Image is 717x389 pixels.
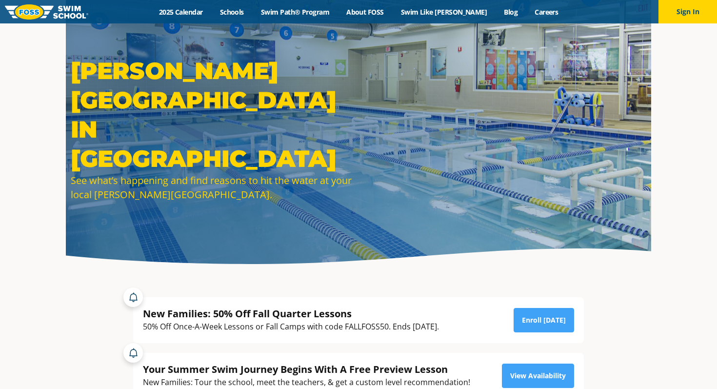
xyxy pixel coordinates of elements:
[526,7,567,17] a: Careers
[71,56,354,173] h1: [PERSON_NAME][GEOGRAPHIC_DATA] in [GEOGRAPHIC_DATA]
[514,308,574,332] a: Enroll [DATE]
[143,363,470,376] div: Your Summer Swim Journey Begins With A Free Preview Lesson
[5,4,88,20] img: FOSS Swim School Logo
[71,173,354,202] div: See what’s happening and find reasons to hit the water at your local [PERSON_NAME][GEOGRAPHIC_DATA].
[502,364,574,388] a: View Availability
[252,7,338,17] a: Swim Path® Program
[143,307,439,320] div: New Families: 50% Off Fall Quarter Lessons
[143,376,470,389] div: New Families: Tour the school, meet the teachers, & get a custom level recommendation!
[150,7,211,17] a: 2025 Calendar
[496,7,526,17] a: Blog
[211,7,252,17] a: Schools
[143,320,439,333] div: 50% Off Once-A-Week Lessons or Fall Camps with code FALLFOSS50. Ends [DATE].
[338,7,393,17] a: About FOSS
[392,7,496,17] a: Swim Like [PERSON_NAME]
